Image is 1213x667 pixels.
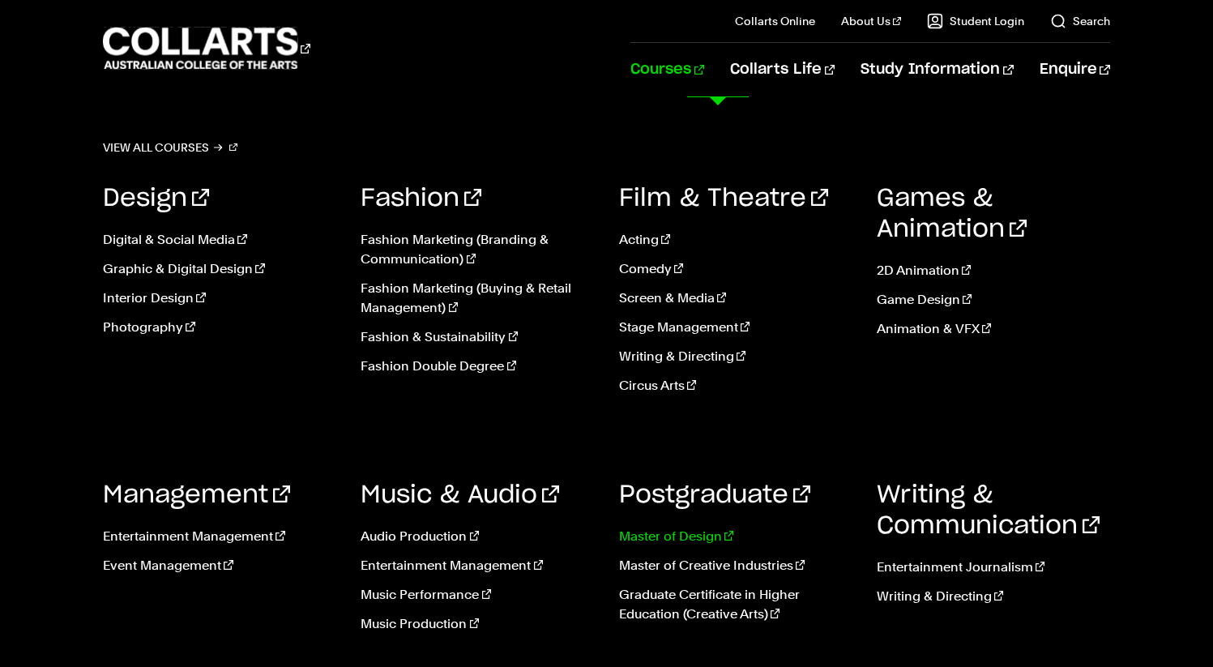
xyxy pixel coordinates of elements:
a: Event Management [103,556,336,575]
a: Fashion [361,186,481,211]
a: Entertainment Journalism [877,558,1110,577]
a: View all courses [103,136,237,159]
a: Acting [619,230,852,250]
a: Fashion Marketing (Branding & Communication) [361,230,594,269]
a: Master of Creative Industries [619,556,852,575]
a: Screen & Media [619,289,852,308]
a: Fashion Double Degree [361,357,594,376]
a: Entertainment Management [103,527,336,546]
a: Postgraduate [619,483,810,507]
a: Writing & Directing [619,347,852,366]
a: Animation & VFX [877,319,1110,339]
a: Audio Production [361,527,594,546]
a: Study Information [861,43,1013,96]
a: Graduate Certificate in Higher Education (Creative Arts) [619,585,852,624]
a: Music Performance [361,585,594,605]
a: Film & Theatre [619,186,828,211]
a: Digital & Social Media [103,230,336,250]
a: Games & Animation [877,186,1027,242]
a: Enquire [1040,43,1110,96]
a: Master of Design [619,527,852,546]
a: Graphic & Digital Design [103,259,336,279]
a: Comedy [619,259,852,279]
a: Interior Design [103,289,336,308]
a: Game Design [877,290,1110,310]
a: Stage Management [619,318,852,337]
a: Collarts Online [735,13,815,29]
div: Go to homepage [103,25,310,71]
a: Music & Audio [361,483,559,507]
a: Design [103,186,209,211]
a: Collarts Life [730,43,835,96]
a: Writing & Directing [877,587,1110,606]
a: Music Production [361,614,594,634]
a: Photography [103,318,336,337]
a: Courses [630,43,704,96]
a: Entertainment Management [361,556,594,575]
a: 2D Animation [877,261,1110,280]
a: Management [103,483,290,507]
a: Fashion & Sustainability [361,327,594,347]
a: About Us [841,13,901,29]
a: Circus Arts [619,376,852,395]
a: Writing & Communication [877,483,1100,538]
a: Search [1050,13,1110,29]
a: Fashion Marketing (Buying & Retail Management) [361,279,594,318]
a: Student Login [927,13,1024,29]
